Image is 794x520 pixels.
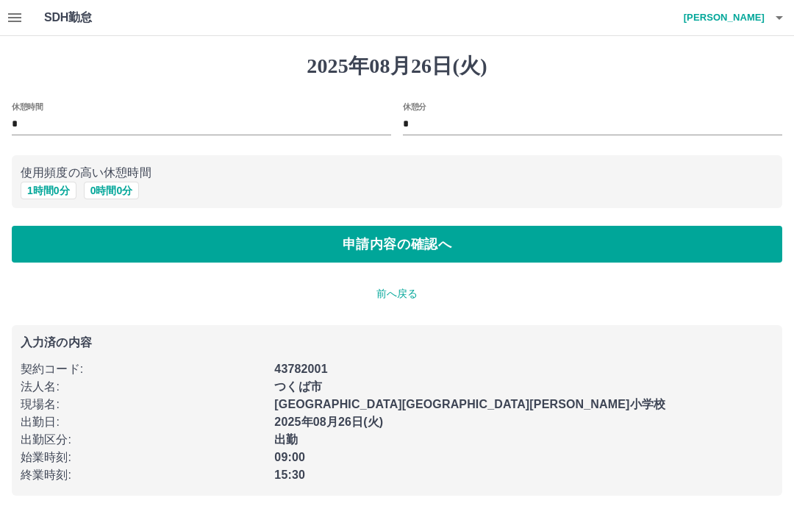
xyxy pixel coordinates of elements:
button: 申請内容の確認へ [12,226,782,263]
p: 現場名 : [21,396,265,413]
p: 出勤区分 : [21,431,265,449]
b: つくば市 [274,380,322,393]
p: 終業時刻 : [21,466,265,484]
p: 入力済の内容 [21,337,773,349]
p: 使用頻度の高い休憩時間 [21,164,773,182]
b: 2025年08月26日(火) [274,416,383,428]
button: 1時間0分 [21,182,76,199]
p: 出勤日 : [21,413,265,431]
b: 出勤 [274,433,298,446]
p: 法人名 : [21,378,265,396]
p: 始業時刻 : [21,449,265,466]
p: 前へ戻る [12,286,782,302]
p: 契約コード : [21,360,265,378]
b: 09:00 [274,451,305,463]
b: 15:30 [274,469,305,481]
h1: 2025年08月26日(火) [12,54,782,79]
b: [GEOGRAPHIC_DATA][GEOGRAPHIC_DATA][PERSON_NAME]小学校 [274,398,665,410]
button: 0時間0分 [84,182,140,199]
label: 休憩分 [403,101,426,112]
b: 43782001 [274,363,327,375]
label: 休憩時間 [12,101,43,112]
